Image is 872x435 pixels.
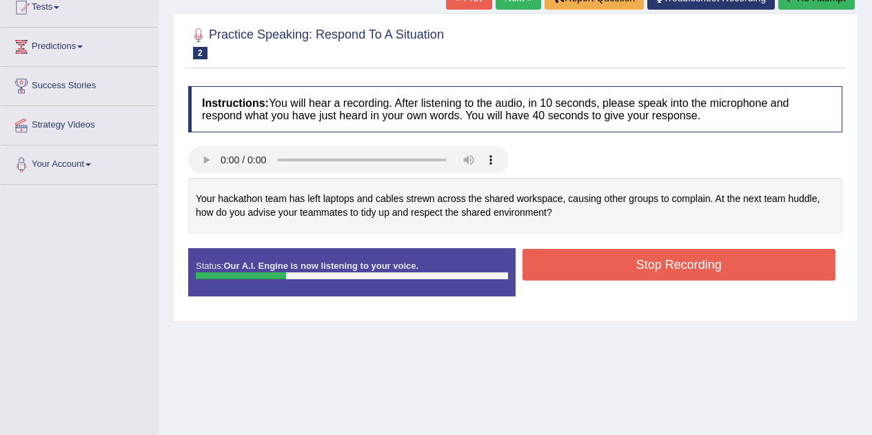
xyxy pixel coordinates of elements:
[188,178,842,234] div: Your hackathon team has left laptops and cables strewn across the shared workspace, causing other...
[202,97,269,109] b: Instructions:
[1,106,158,141] a: Strategy Videos
[188,25,444,59] h2: Practice Speaking: Respond To A Situation
[1,67,158,101] a: Success Stories
[523,249,836,281] button: Stop Recording
[193,47,207,59] span: 2
[188,248,516,296] div: Status:
[1,28,158,62] a: Predictions
[1,145,158,180] a: Your Account
[188,86,842,132] h4: You will hear a recording. After listening to the audio, in 10 seconds, please speak into the mic...
[223,261,418,271] strong: Our A.I. Engine is now listening to your voice.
